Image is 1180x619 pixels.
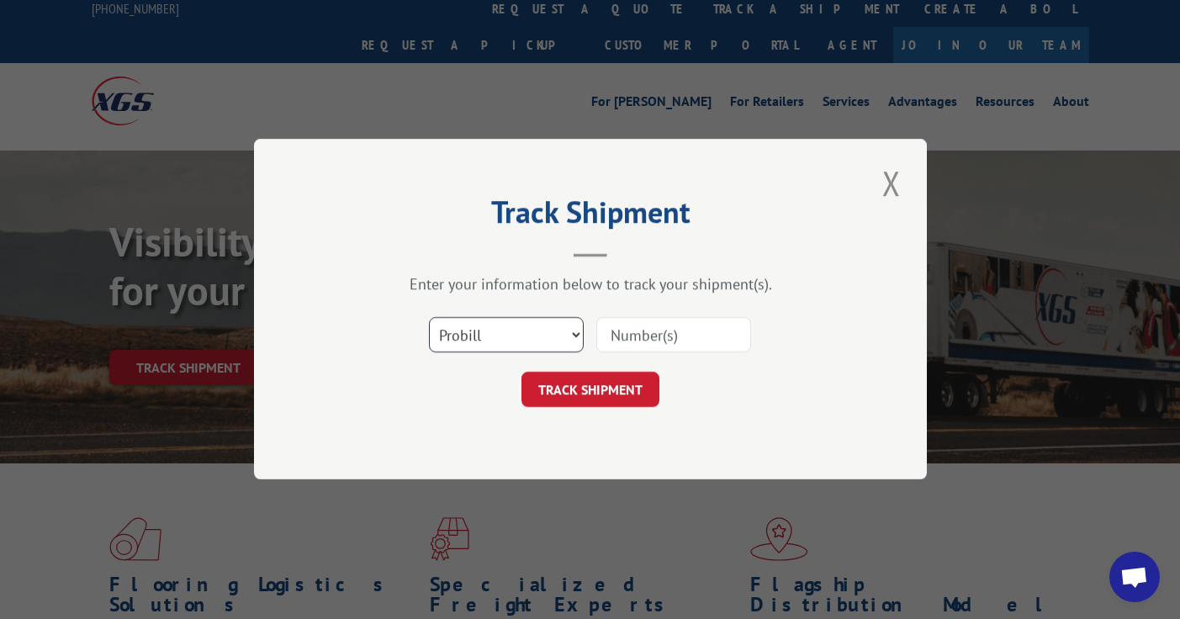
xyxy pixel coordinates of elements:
[596,318,751,353] input: Number(s)
[338,200,843,232] h2: Track Shipment
[877,160,906,206] button: Close modal
[521,373,659,408] button: TRACK SHIPMENT
[1109,552,1160,602] a: Open chat
[338,275,843,294] div: Enter your information below to track your shipment(s).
